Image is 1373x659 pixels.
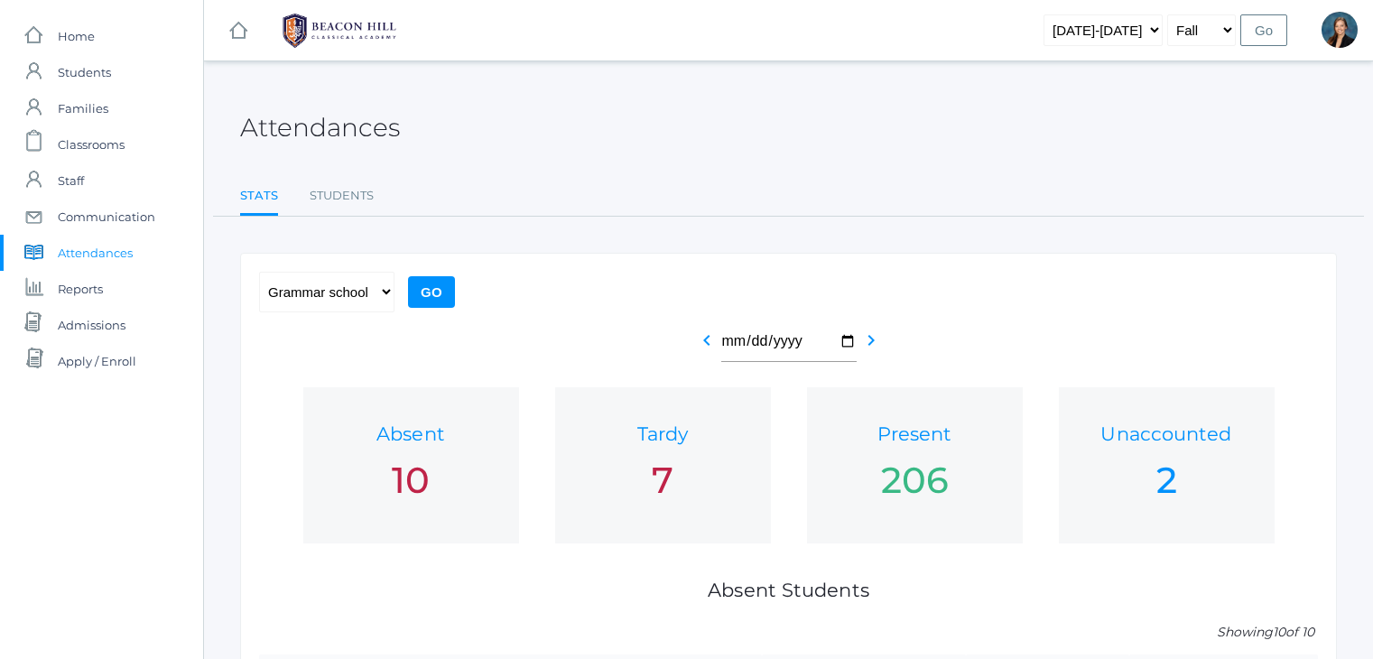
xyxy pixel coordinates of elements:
[58,199,155,235] span: Communication
[1273,624,1285,640] span: 10
[58,162,84,199] span: Staff
[321,453,501,507] div: 10
[825,423,1005,507] a: Present 206
[259,580,1318,600] h1: Absent Students
[825,453,1005,507] div: 206
[58,235,133,271] span: Attendances
[1322,12,1358,48] div: Allison Smith
[573,423,753,444] h1: Tardy
[58,54,111,90] span: Students
[58,271,103,307] span: Reports
[696,338,718,355] a: chevron_left
[259,623,1318,642] p: Showing of 10
[825,423,1005,444] h1: Present
[1077,423,1257,444] h1: Unaccounted
[1240,14,1287,46] input: Go
[321,423,501,444] h1: Absent
[1077,453,1257,507] div: 2
[321,423,501,507] a: Absent 10
[573,453,753,507] div: 7
[58,90,108,126] span: Families
[240,178,278,217] a: Stats
[58,18,95,54] span: Home
[860,329,882,351] i: chevron_right
[240,114,400,142] h2: Attendances
[58,343,136,379] span: Apply / Enroll
[1077,423,1257,507] a: Unaccounted 2
[408,276,455,308] input: Go
[272,8,407,53] img: 1_BHCALogos-05.png
[860,338,882,355] a: chevron_right
[696,329,718,351] i: chevron_left
[58,126,125,162] span: Classrooms
[573,423,753,507] a: Tardy 7
[58,307,125,343] span: Admissions
[310,178,374,214] a: Students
